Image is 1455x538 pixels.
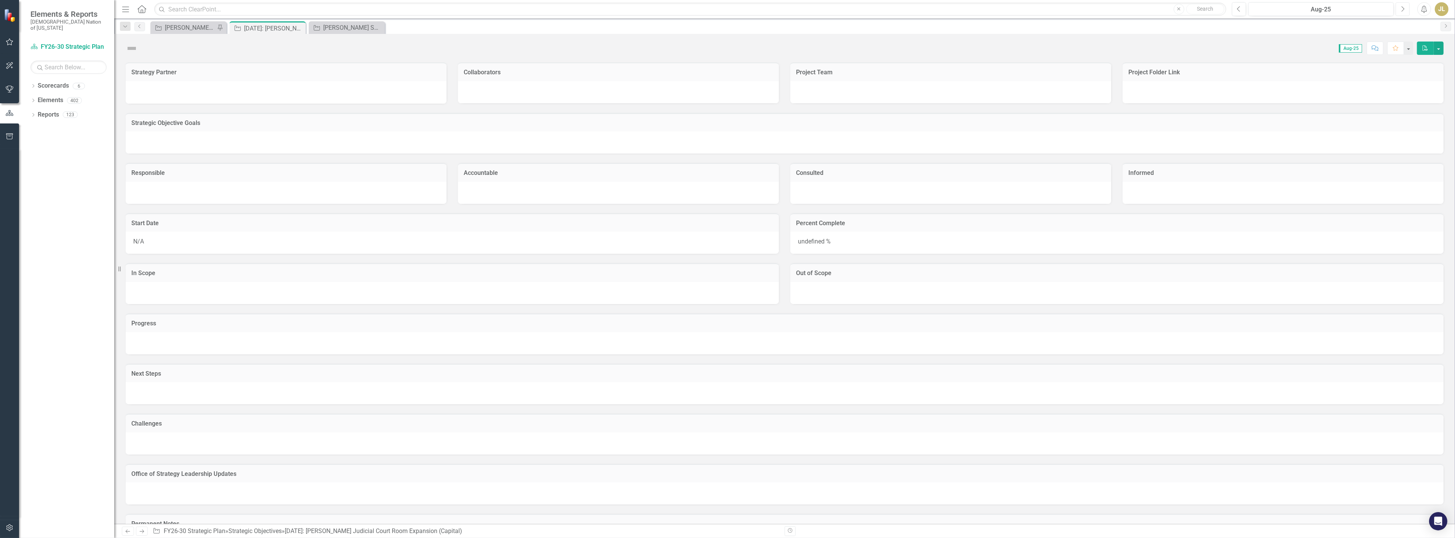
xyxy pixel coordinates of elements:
[1128,69,1438,76] h3: Project Folder Link
[165,23,215,32] div: [PERSON_NAME] SOs
[131,370,1438,377] h3: Next Steps
[796,220,1438,227] h3: Percent Complete
[131,471,1438,477] h3: Office of Strategy Leadership Updates
[1248,2,1394,16] button: Aug-25
[126,42,138,54] img: Not Defined
[796,170,1106,176] h3: Consulted
[38,110,59,119] a: Reports
[796,270,1438,277] h3: Out of Scope
[796,69,1106,76] h3: Project Team
[30,61,107,74] input: Search Below...
[67,97,82,104] div: 402
[131,69,441,76] h3: Strategy Partner
[1429,512,1447,530] div: Open Intercom Messenger
[285,527,462,535] div: [DATE]: [PERSON_NAME] Judicial Court Room Expansion (Capital)
[73,83,85,89] div: 6
[464,170,773,176] h3: Accountable
[228,527,282,535] a: Strategic Objectives
[1128,170,1438,176] h3: Informed
[164,527,225,535] a: FY26-30 Strategic Plan
[1197,6,1213,12] span: Search
[3,8,18,22] img: ClearPoint Strategy
[790,232,1444,254] div: undefined %
[30,43,107,51] a: FY26-30 Strategic Plan
[323,23,383,32] div: [PERSON_NAME] SO's OLD PLAN
[152,23,215,32] a: [PERSON_NAME] SOs
[153,527,779,536] div: » »
[464,69,773,76] h3: Collaborators
[38,96,63,105] a: Elements
[131,320,1438,327] h3: Progress
[131,420,1438,427] h3: Challenges
[131,120,1438,126] h3: Strategic Objective Goals
[1435,2,1449,16] button: JL
[131,520,1438,527] h3: Permanent Notes
[63,112,78,118] div: 123
[38,82,69,90] a: Scorecards
[131,270,773,277] h3: In Scope
[1251,5,1391,14] div: Aug-25
[30,10,107,19] span: Elements & Reports
[1339,44,1362,53] span: Aug-25
[1186,4,1224,14] button: Search
[126,232,779,254] div: N/A
[131,170,441,176] h3: Responsible
[30,19,107,31] small: [DEMOGRAPHIC_DATA] Nation of [US_STATE]
[131,220,773,227] h3: Start Date
[154,3,1226,16] input: Search ClearPoint...
[311,23,383,32] a: [PERSON_NAME] SO's OLD PLAN
[244,24,304,33] div: [DATE]: [PERSON_NAME] Judicial Court Room Expansion (Capital)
